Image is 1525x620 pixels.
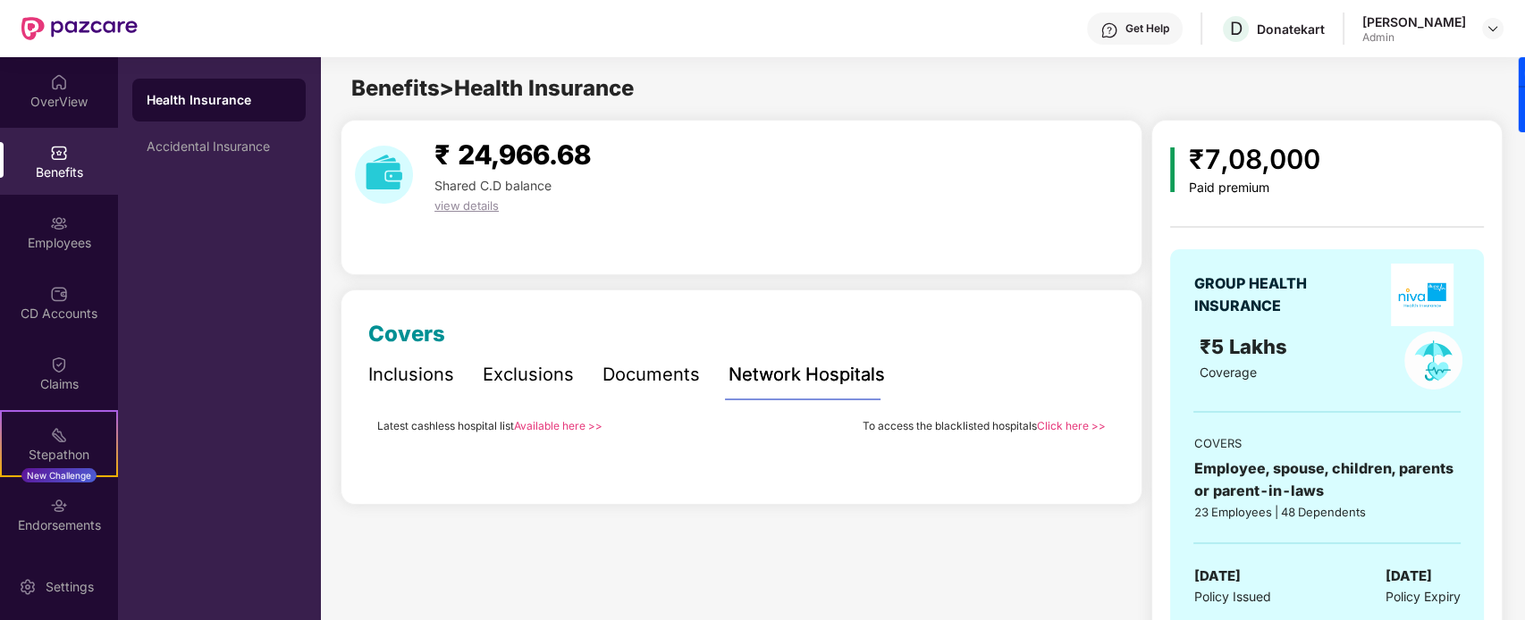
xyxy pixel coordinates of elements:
[50,73,68,91] img: svg+xml;base64,PHN2ZyBpZD0iSG9tZSIgeG1sbnM9Imh0dHA6Ly93d3cudzMub3JnLzIwMDAvc3ZnIiB3aWR0aD0iMjAiIG...
[1193,457,1461,502] div: Employee, spouse, children, parents or parent-in-laws
[1189,138,1320,180] div: ₹7,08,000
[483,361,574,389] div: Exclusions
[1193,566,1240,587] span: [DATE]
[863,419,1037,432] span: To access the blacklisted hospitals
[21,17,138,40] img: New Pazcare Logo
[50,426,68,444] img: svg+xml;base64,PHN2ZyB4bWxucz0iaHR0cDovL3d3dy53My5vcmcvMjAwMC9zdmciIHdpZHRoPSIyMSIgaGVpZ2h0PSIyMC...
[19,578,37,596] img: svg+xml;base64,PHN2ZyBpZD0iU2V0dGluZy0yMHgyMCIgeG1sbnM9Imh0dHA6Ly93d3cudzMub3JnLzIwMDAvc3ZnIiB3aW...
[1386,566,1432,587] span: [DATE]
[1404,331,1462,390] img: policyIcon
[21,468,97,482] div: New Challenge
[1257,21,1325,38] div: Donatekart
[368,361,454,389] div: Inclusions
[1362,30,1466,45] div: Admin
[434,198,499,213] span: view details
[147,139,291,154] div: Accidental Insurance
[1193,434,1461,452] div: COVERS
[1200,364,1257,380] span: Coverage
[50,497,68,515] img: svg+xml;base64,PHN2ZyBpZD0iRW5kb3JzZW1lbnRzIiB4bWxucz0iaHR0cDovL3d3dy53My5vcmcvMjAwMC9zdmciIHdpZH...
[1193,587,1270,607] span: Policy Issued
[1386,587,1461,607] span: Policy Expiry
[1193,503,1461,521] div: 23 Employees | 48 Dependents
[1170,147,1175,192] img: icon
[1193,272,1350,317] div: GROUP HEALTH INSURANCE
[1200,335,1293,358] span: ₹5 Lakhs
[1391,264,1453,326] img: insurerLogo
[50,285,68,303] img: svg+xml;base64,PHN2ZyBpZD0iQ0RfQWNjb3VudHMiIGRhdGEtbmFtZT0iQ0QgQWNjb3VudHMiIHhtbG5zPSJodHRwOi8vd3...
[434,138,591,171] span: ₹ 24,966.68
[1189,180,1320,196] div: Paid premium
[368,321,445,347] span: Covers
[434,178,552,193] span: Shared C.D balance
[729,361,885,389] div: Network Hospitals
[514,419,602,432] a: Available here >>
[50,144,68,162] img: svg+xml;base64,PHN2ZyBpZD0iQmVuZWZpdHMiIHhtbG5zPSJodHRwOi8vd3d3LnczLm9yZy8yMDAwL3N2ZyIgd2lkdGg9Ij...
[355,146,413,204] img: download
[1486,21,1500,36] img: svg+xml;base64,PHN2ZyBpZD0iRHJvcGRvd24tMzJ4MzIiIHhtbG5zPSJodHRwOi8vd3d3LnczLm9yZy8yMDAwL3N2ZyIgd2...
[40,578,99,596] div: Settings
[602,361,700,389] div: Documents
[1362,13,1466,30] div: [PERSON_NAME]
[377,419,514,432] span: Latest cashless hospital list
[1100,21,1118,39] img: svg+xml;base64,PHN2ZyBpZD0iSGVscC0zMngzMiIgeG1sbnM9Imh0dHA6Ly93d3cudzMub3JnLzIwMDAvc3ZnIiB3aWR0aD...
[2,446,116,464] div: Stepathon
[1230,18,1243,39] span: D
[351,75,634,101] span: Benefits > Health Insurance
[1125,21,1169,36] div: Get Help
[50,214,68,232] img: svg+xml;base64,PHN2ZyBpZD0iRW1wbG95ZWVzIiB4bWxucz0iaHR0cDovL3d3dy53My5vcmcvMjAwMC9zdmciIHdpZHRoPS...
[1037,419,1106,432] a: Click here >>
[50,356,68,373] img: svg+xml;base64,PHN2ZyBpZD0iQ2xhaW0iIHhtbG5zPSJodHRwOi8vd3d3LnczLm9yZy8yMDAwL3N2ZyIgd2lkdGg9IjIwIi...
[147,91,291,109] div: Health Insurance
